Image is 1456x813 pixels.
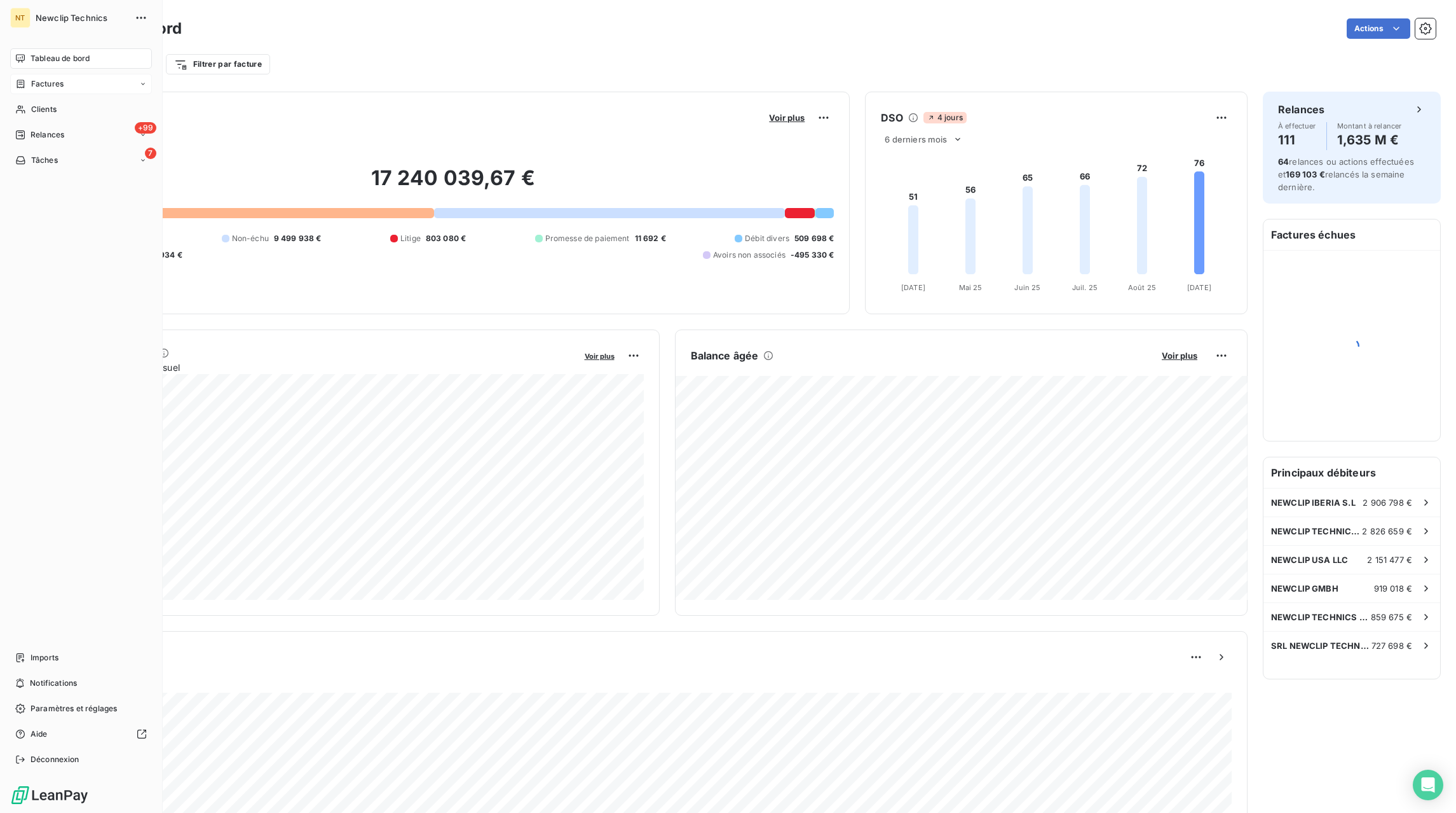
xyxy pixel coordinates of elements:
span: À effectuer [1278,122,1316,130]
tspan: [DATE] [901,283,925,292]
tspan: Juin 25 [1015,283,1041,292]
span: +99 [135,122,156,134]
h6: Relances [1278,102,1324,117]
span: Voir plus [769,113,805,123]
span: NEWCLIP TECHNICS AUSTRALIA PTY [1271,526,1362,536]
span: NEWCLIP USA LLC [1271,555,1348,565]
span: 803 080 € [426,233,466,244]
span: 859 675 € [1371,612,1412,622]
h2: 17 240 039,67 € [72,165,834,204]
h4: 111 [1278,130,1316,150]
span: Déconnexion [31,754,79,765]
button: Voir plus [1158,350,1201,361]
span: 2 151 477 € [1367,555,1412,565]
img: Logo LeanPay [10,785,89,805]
span: 727 698 € [1371,641,1412,651]
span: Montant à relancer [1337,122,1402,130]
span: Notifications [30,677,77,689]
h6: Factures échues [1263,219,1440,250]
span: 509 698 € [794,233,834,244]
span: Voir plus [585,352,615,361]
tspan: Juil. 25 [1072,283,1098,292]
span: 2 906 798 € [1363,497,1412,508]
span: Factures [31,78,64,90]
span: SRL NEWCLIP TECHNICS [GEOGRAPHIC_DATA] [1271,641,1371,651]
span: Relances [31,129,64,141]
span: NEWCLIP IBERIA S.L [1271,497,1356,508]
span: Tâches [31,155,58,166]
span: 2 826 659 € [1362,526,1412,536]
tspan: [DATE] [1187,283,1211,292]
span: Paramètres et réglages [31,703,117,714]
span: NEWCLIP TECHNICS JAPAN KK [1271,612,1371,622]
span: Aide [31,728,48,740]
span: Litige [400,233,421,244]
span: 64 [1278,156,1289,167]
span: Imports [31,652,58,664]
button: Voir plus [765,112,808,123]
span: Avoirs non associés [713,249,786,261]
span: NEWCLIP GMBH [1271,583,1338,594]
span: Non-échu [232,233,269,244]
span: Promesse de paiement [545,233,630,244]
div: NT [10,8,31,28]
div: Open Intercom Messenger [1413,770,1443,800]
span: 169 103 € [1286,169,1324,179]
span: Newclip Technics [36,13,127,23]
span: -495 330 € [791,249,834,261]
h4: 1,635 M € [1337,130,1402,150]
span: 11 692 € [635,233,666,244]
h6: DSO [881,110,902,125]
button: Actions [1347,18,1410,39]
span: Voir plus [1162,351,1197,361]
span: Chiffre d'affaires mensuel [72,361,576,374]
tspan: Août 25 [1128,283,1156,292]
span: 9 499 938 € [274,233,322,244]
a: Aide [10,724,152,744]
span: 6 derniers mois [885,134,947,144]
span: 919 018 € [1374,583,1412,594]
tspan: Mai 25 [959,283,983,292]
span: Débit divers [745,233,789,244]
button: Voir plus [581,350,618,361]
h6: Balance âgée [691,348,759,363]
button: Filtrer par facture [166,54,270,74]
h6: Principaux débiteurs [1263,457,1440,488]
span: 4 jours [923,112,967,123]
span: Tableau de bord [31,53,90,64]
span: relances ou actions effectuées et relancés la semaine dernière. [1278,156,1414,192]
span: Clients [31,104,57,115]
span: 7 [145,148,156,159]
